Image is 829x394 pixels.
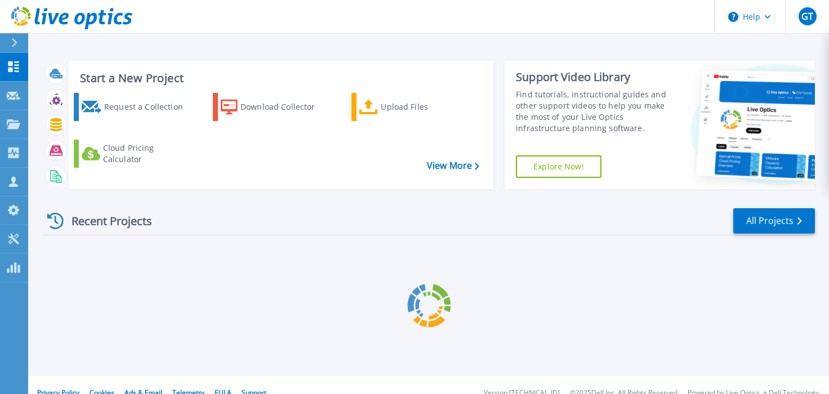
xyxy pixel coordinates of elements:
[80,72,479,84] h3: Start a New Project
[213,93,328,121] a: Download Collector
[240,96,326,118] div: Download Collector
[351,93,467,121] a: Upload Files
[733,208,815,234] a: All Projects
[801,12,813,21] span: GT
[516,89,671,134] div: Find tutorials, instructional guides and other support videos to help you make the most of your L...
[104,96,186,118] div: Request a Collection
[74,93,189,121] a: Request a Collection
[381,96,464,118] div: Upload Files
[43,207,167,235] div: Recent Projects
[427,160,479,171] a: View More
[516,155,601,178] a: Explore Now!
[516,70,671,84] div: Support Video Library
[103,142,186,165] div: Cloud Pricing Calculator
[74,140,189,168] a: Cloud Pricing Calculator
